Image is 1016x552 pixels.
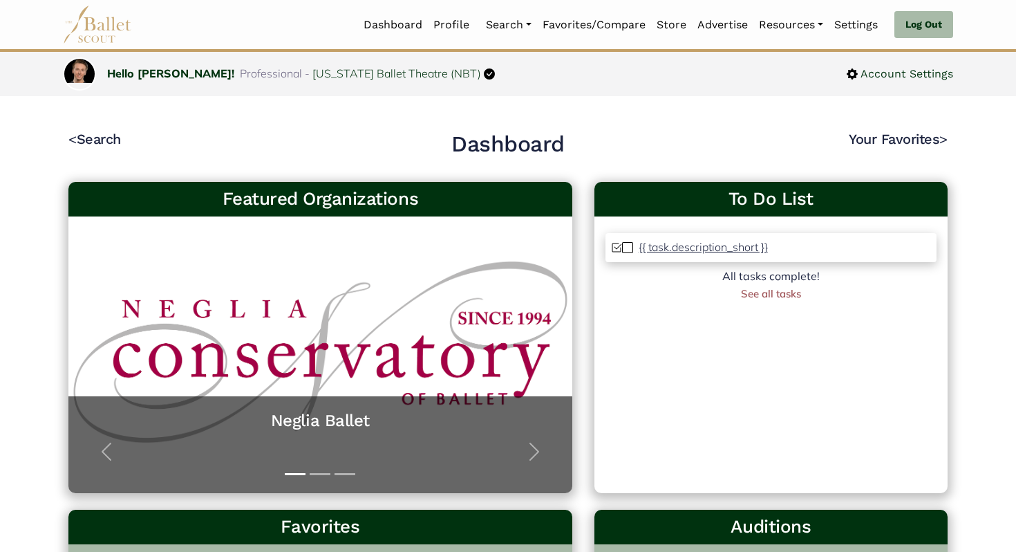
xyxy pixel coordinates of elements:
[741,287,801,300] a: See all tasks
[107,66,234,80] a: Hello [PERSON_NAME]!
[639,240,768,254] p: {{ task.description_short }}
[68,130,77,147] code: <
[894,11,953,39] a: Log Out
[537,10,651,39] a: Favorites/Compare
[605,268,937,286] div: All tasks complete!
[428,10,475,39] a: Profile
[335,466,355,482] button: Slide 3
[451,130,565,159] h2: Dashboard
[939,130,948,147] code: >
[849,131,948,147] a: Your Favorites>
[651,10,692,39] a: Store
[285,466,305,482] button: Slide 1
[605,515,937,539] h3: Auditions
[310,466,330,482] button: Slide 2
[79,515,561,539] h3: Favorites
[64,59,95,83] img: profile picture
[305,66,310,80] span: -
[605,187,937,211] a: To Do List
[79,187,561,211] h3: Featured Organizations
[358,10,428,39] a: Dashboard
[858,65,953,83] span: Account Settings
[753,10,829,39] a: Resources
[240,66,302,80] span: Professional
[68,131,121,147] a: <Search
[847,65,953,83] a: Account Settings
[312,66,481,80] a: [US_STATE] Ballet Theatre (NBT)
[829,10,883,39] a: Settings
[82,410,558,432] a: Neglia Ballet
[480,10,537,39] a: Search
[692,10,753,39] a: Advertise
